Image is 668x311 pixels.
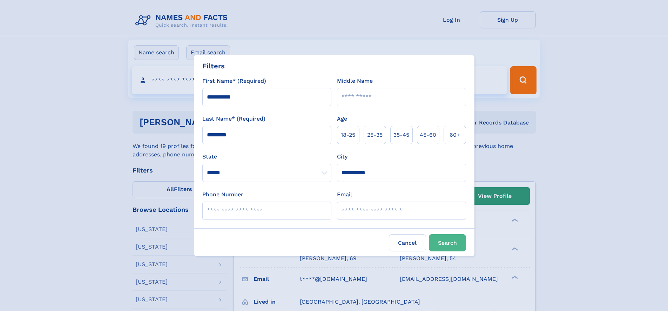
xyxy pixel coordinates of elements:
[337,115,347,123] label: Age
[202,77,266,85] label: First Name* (Required)
[337,190,352,199] label: Email
[341,131,355,139] span: 18‑25
[429,234,466,251] button: Search
[202,61,225,71] div: Filters
[450,131,460,139] span: 60+
[393,131,409,139] span: 35‑45
[202,115,265,123] label: Last Name* (Required)
[202,190,243,199] label: Phone Number
[202,153,331,161] label: State
[337,77,373,85] label: Middle Name
[389,234,426,251] label: Cancel
[420,131,436,139] span: 45‑60
[367,131,383,139] span: 25‑35
[337,153,348,161] label: City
